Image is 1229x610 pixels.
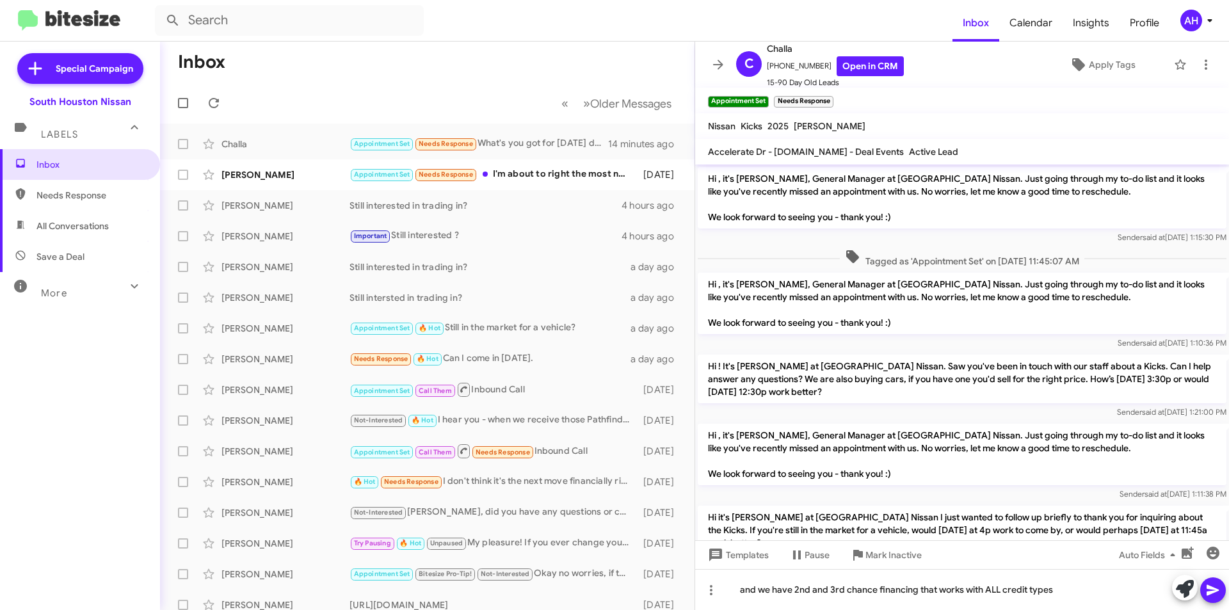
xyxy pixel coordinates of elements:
div: What's you got for [DATE] deal for kicks [349,136,608,151]
span: Accelerate Dr - [DOMAIN_NAME] - Deal Events [708,146,904,157]
button: Auto Fields [1109,543,1191,566]
span: Templates [705,543,769,566]
div: [PERSON_NAME] [221,506,349,519]
span: Not-Interested [354,416,403,424]
div: [PERSON_NAME] [221,199,349,212]
div: South Houston Nissan [29,95,131,108]
div: [PERSON_NAME] [221,353,349,365]
span: Apply Tags [1089,53,1136,76]
div: a day ago [631,322,684,335]
span: 15-90 Day Old Leads [767,76,904,89]
div: [PERSON_NAME] [221,476,349,488]
span: 🔥 Hot [417,355,438,363]
div: [PERSON_NAME], did you have any questions or concerns before moving forward with that appraisal? [349,505,637,520]
span: « [561,95,568,111]
span: Special Campaign [56,62,133,75]
button: AH [1169,10,1215,31]
span: said at [1145,489,1167,499]
span: C [744,54,754,74]
button: Pause [779,543,840,566]
div: [PERSON_NAME] [221,261,349,273]
span: Appointment Set [354,387,410,395]
button: Apply Tags [1036,53,1168,76]
div: a day ago [631,291,684,304]
span: Auto Fields [1119,543,1180,566]
div: a day ago [631,261,684,273]
div: 14 minutes ago [608,138,684,150]
span: Needs Response [419,170,473,179]
span: Appointment Set [354,170,410,179]
div: My pleasure! If you ever change your mind please do not hesitate to reach back out. [349,536,637,550]
span: Needs Response [476,448,530,456]
div: Still interested ? [349,229,622,243]
div: [PERSON_NAME] [221,414,349,427]
span: Tagged as 'Appointment Set' on [DATE] 11:45:07 AM [840,249,1084,268]
div: [PERSON_NAME] [221,230,349,243]
span: Not-Interested [354,508,403,517]
div: I don't think it's the next move financially right now [349,474,637,489]
input: Search [155,5,424,36]
nav: Page navigation example [554,90,679,116]
span: Kicks [741,120,762,132]
a: Open in CRM [837,56,904,76]
div: Still intersted in trading in? [349,291,631,304]
span: Nissan [708,120,735,132]
span: 🔥 Hot [399,539,421,547]
small: Needs Response [774,96,833,108]
span: Sender [DATE] 1:11:38 PM [1120,489,1226,499]
div: [PERSON_NAME] [221,537,349,550]
p: Hi , it's [PERSON_NAME], General Manager at [GEOGRAPHIC_DATA] Nissan. Just going through my to-do... [698,167,1226,229]
div: I'm about to right the most negative rating that y'all have ever seen. [349,167,637,182]
button: Templates [695,543,779,566]
span: 🔥 Hot [354,478,376,486]
div: [DATE] [637,383,684,396]
a: Calendar [999,4,1063,42]
span: Sender [DATE] 1:21:00 PM [1117,407,1226,417]
div: [DATE] [637,568,684,581]
span: Appointment Set [354,324,410,332]
span: Try Pausing [354,539,391,547]
div: [DATE] [637,476,684,488]
span: said at [1142,407,1164,417]
div: AH [1180,10,1202,31]
span: Challa [767,41,904,56]
div: Still interested in trading in? [349,199,622,212]
span: Call Them [419,448,452,456]
span: Important [354,232,387,240]
span: Call Them [419,387,452,395]
button: Mark Inactive [840,543,932,566]
span: More [41,287,67,299]
span: said at [1143,338,1165,348]
span: Needs Response [384,478,438,486]
div: a day ago [631,353,684,365]
a: Insights [1063,4,1120,42]
a: Inbox [952,4,999,42]
span: Needs Response [36,189,145,202]
button: Next [575,90,679,116]
div: [DATE] [637,445,684,458]
div: and we have 2nd and 3rd chance financing that works with ALL credit types [695,569,1229,610]
span: Older Messages [590,97,671,111]
div: [PERSON_NAME] [221,291,349,304]
div: I hear you - when we receive those Pathfinders you'll be the first we call! [349,413,637,428]
span: said at [1143,232,1165,242]
a: Special Campaign [17,53,143,84]
span: Appointment Set [354,570,410,578]
span: [PERSON_NAME] [794,120,865,132]
div: [DATE] [637,168,684,181]
p: Hi , it's [PERSON_NAME], General Manager at [GEOGRAPHIC_DATA] Nissan. Just going through my to-do... [698,273,1226,334]
div: Challa [221,138,349,150]
span: Inbox [36,158,145,171]
span: Sender [DATE] 1:10:36 PM [1118,338,1226,348]
span: [PHONE_NUMBER] [767,56,904,76]
div: 4 hours ago [622,199,684,212]
div: Okay no worries, if there are any changes on your end and on our end as well - please do reach ba... [349,566,637,581]
div: 4 hours ago [622,230,684,243]
span: Needs Response [419,140,473,148]
h1: Inbox [178,52,225,72]
span: 2025 [767,120,789,132]
span: 🔥 Hot [412,416,433,424]
div: Inbound Call [349,443,637,459]
span: Appointment Set [354,448,410,456]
